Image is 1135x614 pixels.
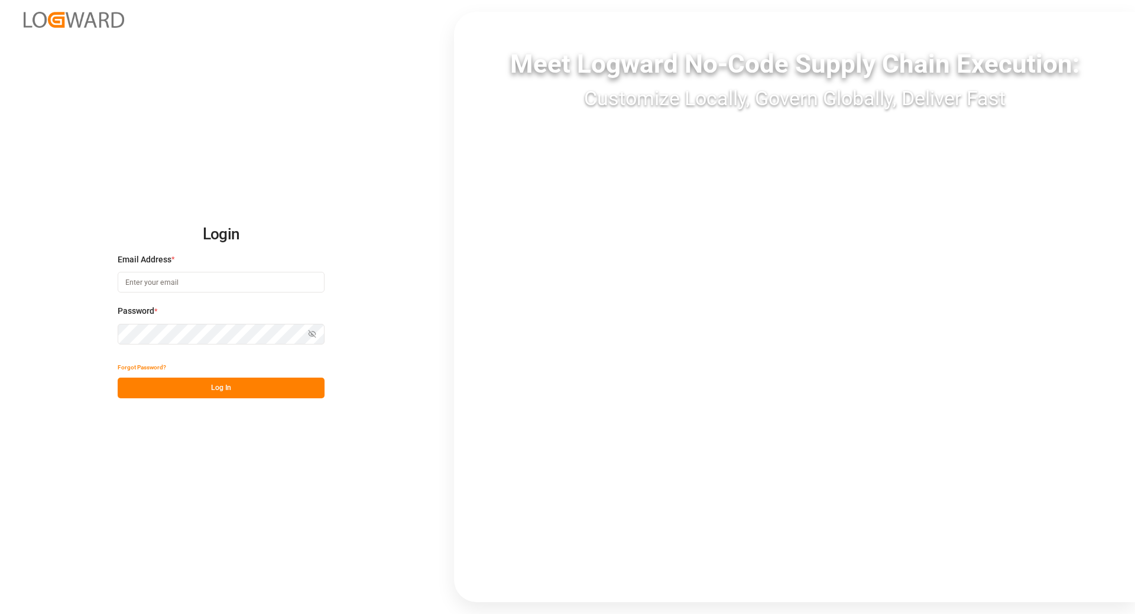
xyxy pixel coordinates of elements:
[118,254,171,266] span: Email Address
[118,357,166,378] button: Forgot Password?
[454,44,1135,83] div: Meet Logward No-Code Supply Chain Execution:
[454,83,1135,113] div: Customize Locally, Govern Globally, Deliver Fast
[118,216,325,254] h2: Login
[24,12,124,28] img: Logward_new_orange.png
[118,378,325,398] button: Log In
[118,305,154,317] span: Password
[118,272,325,293] input: Enter your email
